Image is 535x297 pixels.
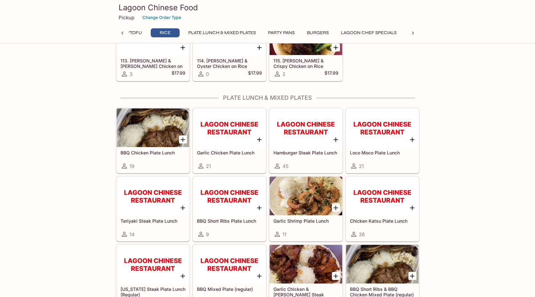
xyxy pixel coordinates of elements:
[120,218,185,224] h5: Teriyaki Steak Plate Lunch
[255,204,263,212] button: Add BBQ Short Ribs Plate Lunch
[273,58,338,69] h5: 115. [PERSON_NAME] & Crispy Chicken on Rice
[408,204,416,212] button: Add Chicken Katsu Plate Lunch
[359,231,365,237] span: 26
[129,163,134,169] span: 19
[270,16,342,55] div: 115. Lup Cheong & Crispy Chicken on Rice
[185,28,259,37] button: Plate Lunch & Mixed Plates
[270,245,342,283] div: Garlic Chicken & Teri Steak Mixed Plate (regular)
[117,245,189,283] div: New York Steak Plate Lunch (Regular)
[325,70,338,78] h5: $17.99
[116,176,190,241] a: Teriyaki Steak Plate Lunch14
[193,108,266,147] div: Garlic Chicken Plate Lunch
[117,108,189,147] div: BBQ Chicken Plate Lunch
[270,177,342,215] div: Garlic Shrimp Plate Lunch
[346,245,419,283] div: BBQ Short Ribs & BBQ Chicken Mixed Plate (regular)
[255,43,263,51] button: Add 114. Char Siu & Oyster Chicken on Rice
[117,177,189,215] div: Teriyaki Steak Plate Lunch
[139,13,184,23] button: Change Order Type
[269,108,343,173] a: Hamburger Steak Plate Lunch45
[303,28,332,37] button: Burgers
[197,58,262,69] h5: 114. [PERSON_NAME] & Oyster Chicken on Rice
[119,14,134,21] p: Pickup
[408,272,416,280] button: Add BBQ Short Ribs & BBQ Chicken Mixed Plate (regular)
[346,108,419,173] a: Loco Moco Plate Lunch21
[206,71,209,77] span: 0
[332,204,340,212] button: Add Garlic Shrimp Plate Lunch
[172,70,185,78] h5: $17.99
[119,3,417,13] h3: Lagoon Chinese Food
[273,218,338,224] h5: Garlic Shrimp Plate Lunch
[350,218,415,224] h5: Chicken Katsu Plate Lunch
[350,150,415,155] h5: Loco Moco Plate Lunch
[116,94,419,101] h4: Plate Lunch & Mixed Plates
[193,16,266,55] div: 114. Char Siu & Oyster Chicken on Rice
[116,16,190,81] a: 113. [PERSON_NAME] & [PERSON_NAME] Chicken on Rice3$17.99
[197,218,262,224] h5: BBQ Short Ribs Plate Lunch
[269,176,343,241] a: Garlic Shrimp Plate Lunch11
[273,286,338,297] h5: Garlic Chicken & [PERSON_NAME] Steak Mixed Plate (regular)
[206,163,211,169] span: 21
[117,16,189,55] div: 113. Char Siu & Ginger Chicken on Rice
[332,43,340,51] button: Add 115. Lup Cheong & Crispy Chicken on Rice
[193,16,266,81] a: 114. [PERSON_NAME] & Oyster Chicken on Rice0$17.99
[248,70,262,78] h5: $17.99
[193,176,266,241] a: BBQ Short Ribs Plate Lunch9
[193,108,266,173] a: Garlic Chicken Plate Lunch21
[129,71,132,77] span: 3
[179,204,187,212] button: Add Teriyaki Steak Plate Lunch
[332,135,340,144] button: Add Hamburger Steak Plate Lunch
[193,245,266,283] div: BBQ Mixed Plate (regular)
[408,135,416,144] button: Add Loco Moco Plate Lunch
[405,28,442,37] button: Side Orders
[116,108,190,173] a: BBQ Chicken Plate Lunch19
[120,58,185,69] h5: 113. [PERSON_NAME] & [PERSON_NAME] Chicken on Rice
[269,16,343,81] a: 115. [PERSON_NAME] & Crispy Chicken on Rice2$17.99
[350,286,415,297] h5: BBQ Short Ribs & BBQ Chicken Mixed Plate (regular)
[120,150,185,155] h5: BBQ Chicken Plate Lunch
[197,150,262,155] h5: Garlic Chicken Plate Lunch
[255,135,263,144] button: Add Garlic Chicken Plate Lunch
[264,28,298,37] button: Party Pans
[206,231,209,237] span: 9
[282,71,285,77] span: 2
[179,43,187,51] button: Add 113. Char Siu & Ginger Chicken on Rice
[270,108,342,147] div: Hamburger Steak Plate Lunch
[282,231,286,237] span: 11
[197,286,262,292] h5: BBQ Mixed Plate (regular)
[346,177,419,215] div: Chicken Katsu Plate Lunch
[282,163,289,169] span: 45
[359,163,364,169] span: 21
[332,272,340,280] button: Add Garlic Chicken & Teri Steak Mixed Plate (regular)
[179,135,187,144] button: Add BBQ Chicken Plate Lunch
[346,176,419,241] a: Chicken Katsu Plate Lunch26
[129,231,135,237] span: 14
[151,28,180,37] button: Rice
[120,286,185,297] h5: [US_STATE] Steak Plate Lunch (Regular)
[337,28,400,37] button: Lagoon Chef Specials
[179,272,187,280] button: Add New York Steak Plate Lunch (Regular)
[255,272,263,280] button: Add BBQ Mixed Plate (regular)
[346,108,419,147] div: Loco Moco Plate Lunch
[273,150,338,155] h5: Hamburger Steak Plate Lunch
[193,177,266,215] div: BBQ Short Ribs Plate Lunch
